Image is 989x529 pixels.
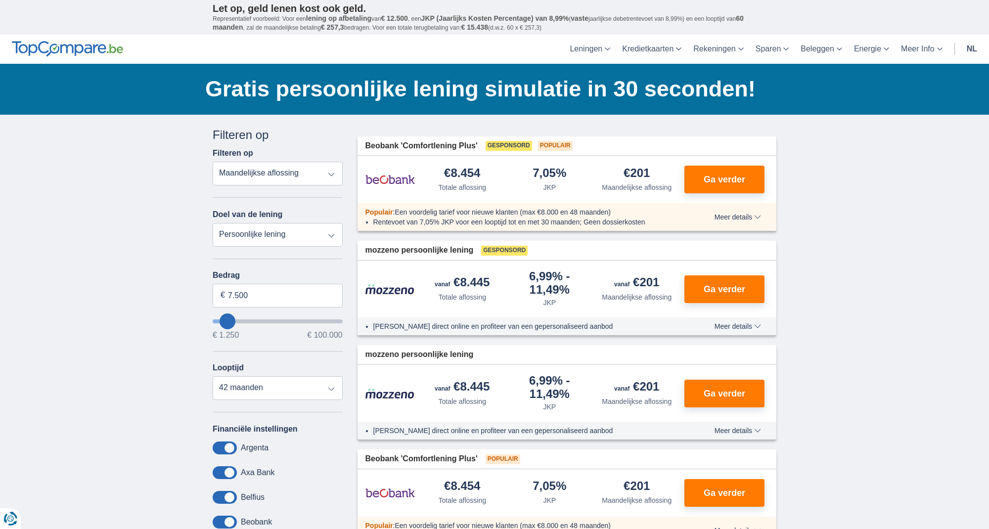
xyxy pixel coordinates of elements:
span: lening op afbetaling [306,14,371,22]
span: 60 maanden [213,14,744,31]
span: Ga verder [704,488,745,497]
label: Beobank [241,518,272,527]
span: Gesponsord [481,246,528,256]
div: €8.445 [435,381,490,395]
button: Ga verder [684,380,764,407]
span: Ga verder [704,285,745,294]
div: Totale aflossing [438,292,486,302]
span: Een voordelig tarief voor nieuwe klanten (max €8.000 en 48 maanden) [395,208,611,216]
img: product.pl.alt Beobank [365,167,415,192]
span: Beobank 'Comfortlening Plus' [365,453,478,465]
div: €201 [624,480,650,493]
span: Populair [365,208,393,216]
div: Totale aflossing [438,182,486,192]
a: Beleggen [795,35,848,64]
span: mozzeno persoonlijke lening [365,245,474,256]
p: Representatief voorbeeld: Voor een van , een ( jaarlijkse debetrentevoet van 8,99%) en een loopti... [213,14,776,32]
button: Meer details [707,213,768,221]
span: Populair [538,141,573,151]
span: Gesponsord [486,141,532,151]
span: JKP (Jaarlijks Kosten Percentage) van 8,99% [421,14,569,22]
img: product.pl.alt Beobank [365,481,415,505]
div: 7,05% [533,480,566,493]
div: JKP [543,298,556,308]
label: Belfius [241,493,265,502]
button: Ga verder [684,275,764,303]
label: Axa Bank [241,468,274,477]
input: wantToBorrow [213,319,343,323]
span: € [221,290,225,301]
label: Argenta [241,443,269,452]
a: Energie [848,35,895,64]
div: Maandelijkse aflossing [602,495,672,505]
div: : [358,207,686,217]
img: TopCompare [12,41,123,57]
p: Let op, geld lenen kost ook geld. [213,2,776,14]
a: Kredietkaarten [616,35,687,64]
h1: Gratis persoonlijke lening simulatie in 30 seconden! [205,74,776,104]
button: Meer details [707,322,768,330]
li: Rentevoet van 7,05% JKP voor een looptijd tot en met 30 maanden; Geen dossierkosten [373,217,678,227]
div: Maandelijkse aflossing [602,182,672,192]
span: € 12.500 [381,14,408,22]
label: Looptijd [213,363,244,372]
span: € 100.000 [307,331,342,339]
div: 7,05% [533,167,566,180]
label: Bedrag [213,271,343,280]
span: Populair [486,454,520,464]
div: 6,99% [510,270,589,296]
div: €8.454 [444,480,480,493]
span: mozzeno persoonlijke lening [365,349,474,360]
label: Doel van de lening [213,210,282,219]
a: Leningen [564,35,616,64]
span: Meer details [715,214,761,220]
div: €8.445 [435,276,490,290]
button: Meer details [707,427,768,435]
div: JKP [543,182,556,192]
div: €201 [624,167,650,180]
div: 6,99% [510,375,589,400]
a: Sparen [750,35,795,64]
button: Ga verder [684,479,764,507]
span: Ga verder [704,175,745,184]
div: €8.454 [444,167,480,180]
a: nl [961,35,983,64]
button: Ga verder [684,166,764,193]
div: JKP [543,402,556,412]
span: Meer details [715,323,761,330]
span: € 1.250 [213,331,239,339]
li: [PERSON_NAME] direct online en profiteer van een gepersonaliseerd aanbod [373,321,678,331]
img: product.pl.alt Mozzeno [365,284,415,295]
span: € 257,3 [321,23,344,31]
span: € 15.438 [461,23,488,31]
img: product.pl.alt Mozzeno [365,388,415,399]
label: Filteren op [213,149,253,158]
span: Meer details [715,427,761,434]
div: €201 [614,381,659,395]
div: Maandelijkse aflossing [602,397,672,406]
div: Totale aflossing [438,397,486,406]
a: Meer Info [895,35,948,64]
label: Financiële instellingen [213,425,298,434]
li: [PERSON_NAME] direct online en profiteer van een gepersonaliseerd aanbod [373,426,678,436]
div: €201 [614,276,659,290]
div: Maandelijkse aflossing [602,292,672,302]
a: Rekeningen [687,35,749,64]
div: Totale aflossing [438,495,486,505]
div: JKP [543,495,556,505]
div: Filteren op [213,127,343,143]
span: Ga verder [704,389,745,398]
span: Beobank 'Comfortlening Plus' [365,140,478,152]
span: vaste [571,14,588,22]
